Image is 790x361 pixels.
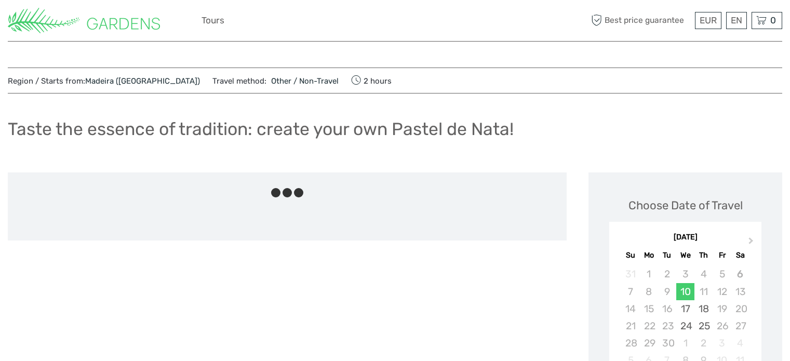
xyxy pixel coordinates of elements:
[726,12,747,29] div: EN
[676,265,694,283] div: Not available Wednesday, September 3rd, 2025
[744,235,760,251] button: Next Month
[8,118,514,140] h1: Taste the essence of tradition: create your own Pastel de Nata!
[676,248,694,262] div: We
[621,300,639,317] div: Not available Sunday, September 14th, 2025
[351,73,392,88] span: 2 hours
[713,248,731,262] div: Fr
[658,300,676,317] div: Not available Tuesday, September 16th, 2025
[640,283,658,300] div: Not available Monday, September 8th, 2025
[640,335,658,352] div: Not available Monday, September 29th, 2025
[85,76,200,86] a: Madeira ([GEOGRAPHIC_DATA])
[694,300,713,317] div: Choose Thursday, September 18th, 2025
[713,265,731,283] div: Not available Friday, September 5th, 2025
[621,283,639,300] div: Not available Sunday, September 7th, 2025
[713,317,731,335] div: Not available Friday, September 26th, 2025
[658,265,676,283] div: Not available Tuesday, September 2nd, 2025
[8,76,200,87] span: Region / Starts from:
[658,317,676,335] div: Not available Tuesday, September 23rd, 2025
[640,248,658,262] div: Mo
[621,317,639,335] div: Not available Sunday, September 21st, 2025
[621,248,639,262] div: Su
[676,317,694,335] div: Choose Wednesday, September 24th, 2025
[731,265,749,283] div: Not available Saturday, September 6th, 2025
[658,248,676,262] div: Tu
[640,317,658,335] div: Not available Monday, September 22nd, 2025
[212,73,339,88] span: Travel method:
[713,283,731,300] div: Not available Friday, September 12th, 2025
[700,15,717,25] span: EUR
[694,265,713,283] div: Not available Thursday, September 4th, 2025
[588,12,692,29] span: Best price guarantee
[731,300,749,317] div: Not available Saturday, September 20th, 2025
[694,317,713,335] div: Choose Thursday, September 25th, 2025
[8,8,160,33] img: 3284-3b4dc9b0-1ebf-45c4-852c-371adb9b6da5_logo_small.png
[713,300,731,317] div: Not available Friday, September 19th, 2025
[694,335,713,352] div: Choose Thursday, October 2nd, 2025
[676,300,694,317] div: Choose Wednesday, September 17th, 2025
[731,248,749,262] div: Sa
[266,76,339,86] a: Other / Non-Travel
[628,197,743,213] div: Choose Date of Travel
[731,335,749,352] div: Not available Saturday, October 4th, 2025
[731,283,749,300] div: Not available Saturday, September 13th, 2025
[640,265,658,283] div: Not available Monday, September 1st, 2025
[694,283,713,300] div: Not available Thursday, September 11th, 2025
[621,335,639,352] div: Not available Sunday, September 28th, 2025
[658,283,676,300] div: Not available Tuesday, September 9th, 2025
[640,300,658,317] div: Not available Monday, September 15th, 2025
[694,248,713,262] div: Th
[202,13,224,28] a: Tours
[658,335,676,352] div: Not available Tuesday, September 30th, 2025
[609,232,761,243] div: [DATE]
[713,335,731,352] div: Not available Friday, October 3rd, 2025
[731,317,749,335] div: Not available Saturday, September 27th, 2025
[769,15,778,25] span: 0
[676,283,694,300] div: Choose Wednesday, September 10th, 2025
[621,265,639,283] div: Not available Sunday, August 31st, 2025
[676,335,694,352] div: Choose Wednesday, October 1st, 2025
